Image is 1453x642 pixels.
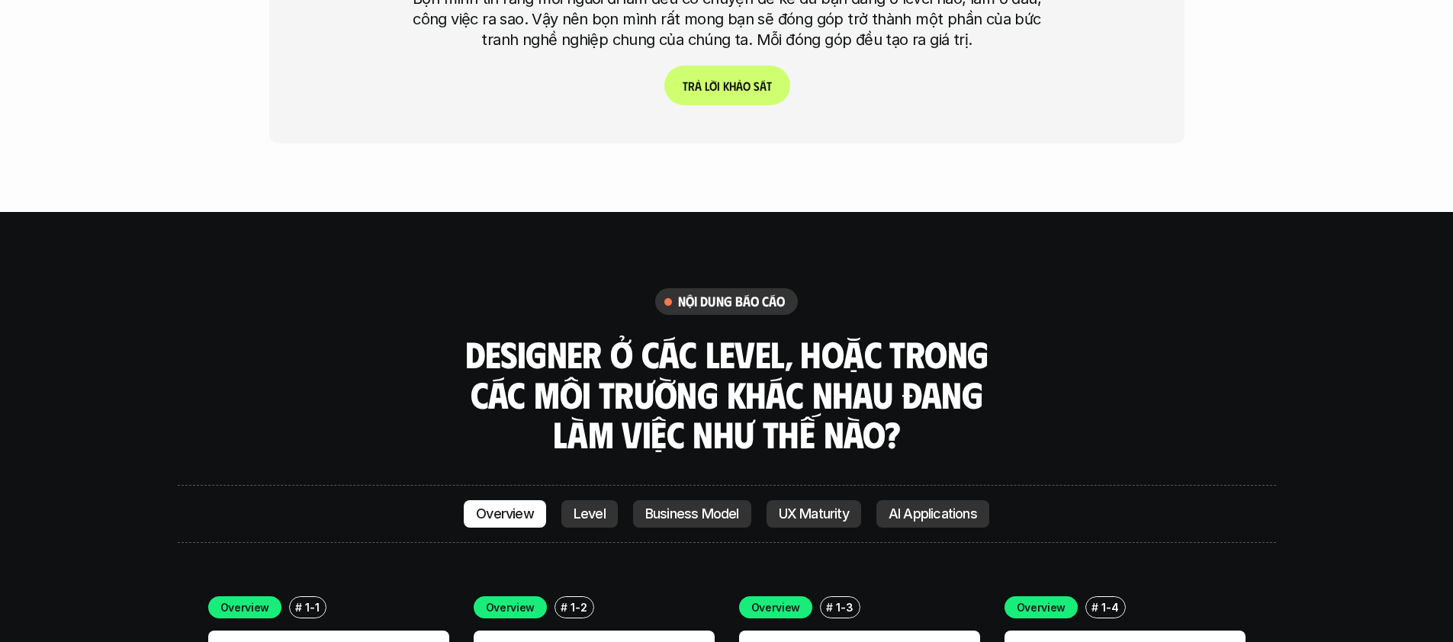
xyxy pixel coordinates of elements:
h6: # [826,602,833,613]
a: AI Applications [876,500,989,528]
p: Business Model [645,506,739,522]
span: k [722,79,728,93]
p: 1-2 [571,599,587,615]
span: á [759,79,766,93]
p: 1-4 [1101,599,1118,615]
p: Overview [476,506,534,522]
h3: Designer ở các level, hoặc trong các môi trường khác nhau đang làm việc như thế nào? [460,334,994,454]
span: T [682,79,687,93]
h6: nội dung báo cáo [678,293,786,310]
a: Business Model [633,500,751,528]
a: Level [561,500,618,528]
h6: # [295,602,302,613]
span: r [687,79,694,93]
a: Overview [464,500,546,528]
h6: # [561,602,567,613]
span: s [753,79,759,93]
p: Overview [751,599,801,615]
span: h [728,79,735,93]
span: l [704,79,709,93]
span: i [716,79,719,93]
p: Overview [1017,599,1066,615]
p: Level [574,506,606,522]
a: Trảlờikhảosát [664,66,789,105]
a: UX Maturity [767,500,861,528]
h6: # [1091,602,1098,613]
span: o [742,79,750,93]
span: ả [735,79,742,93]
p: Overview [486,599,535,615]
p: 1-1 [305,599,319,615]
p: Overview [220,599,270,615]
p: 1-3 [836,599,853,615]
span: ả [694,79,701,93]
p: UX Maturity [779,506,849,522]
span: ờ [709,79,716,93]
span: t [766,79,771,93]
p: AI Applications [889,506,977,522]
